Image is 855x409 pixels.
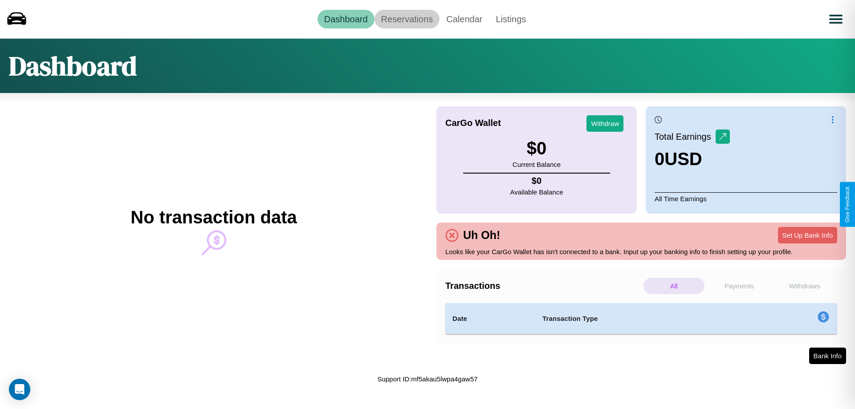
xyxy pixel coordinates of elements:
div: Give Feedback [844,186,851,223]
h4: Uh Oh! [459,229,505,242]
p: Looks like your CarGo Wallet has isn't connected to a bank. Input up your banking info to finish ... [445,246,837,258]
h3: 0 USD [655,149,730,169]
h4: CarGo Wallet [445,118,501,128]
p: All [643,278,704,294]
button: Set Up Bank Info [778,227,837,243]
p: Withdraws [774,278,835,294]
button: Open menu [823,7,848,32]
a: Reservations [375,10,440,28]
p: Current Balance [513,158,561,170]
h4: Date [452,313,528,324]
a: Calendar [440,10,489,28]
button: Withdraw [586,115,623,132]
h3: $ 0 [513,138,561,158]
h4: Transaction Type [542,313,745,324]
p: All Time Earnings [655,192,837,205]
div: Open Intercom Messenger [9,379,30,400]
h2: No transaction data [130,207,297,227]
a: Listings [489,10,533,28]
h4: Transactions [445,281,641,291]
p: Support ID: mf5akau5lwpa4gaw57 [377,373,477,385]
p: Total Earnings [655,129,716,145]
p: Available Balance [510,186,563,198]
h1: Dashboard [9,48,137,84]
p: Payments [709,278,770,294]
table: simple table [445,303,837,334]
h4: $ 0 [510,176,563,186]
a: Dashboard [318,10,375,28]
button: Bank Info [809,348,846,364]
